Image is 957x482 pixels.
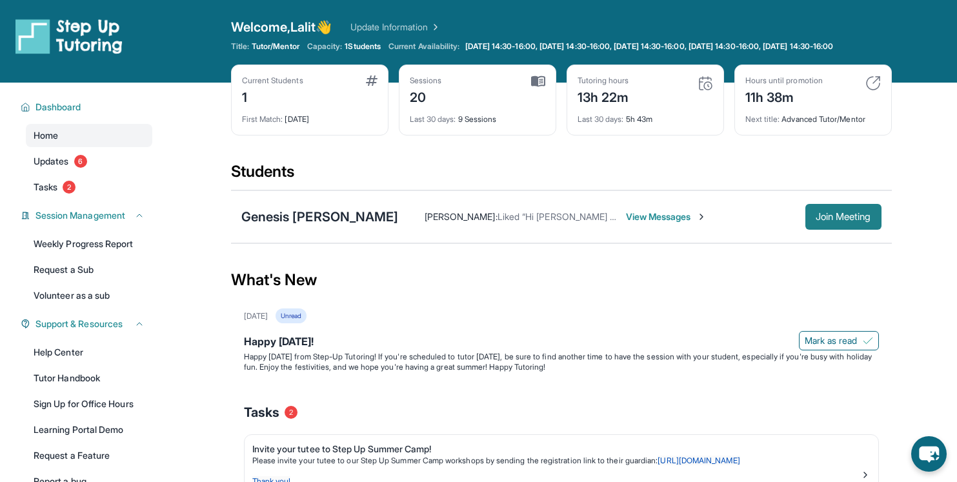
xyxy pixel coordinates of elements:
[231,252,892,308] div: What's New
[244,352,879,372] p: Happy [DATE] from Step-Up Tutoring! If you're scheduled to tutor [DATE], be sure to find another ...
[252,456,860,466] p: Please invite your tutee to our Step Up Summer Camp workshops by sending the registration link to...
[242,114,283,124] span: First Match :
[626,210,707,223] span: View Messages
[463,41,836,52] a: [DATE] 14:30-16:00, [DATE] 14:30-16:00, [DATE] 14:30-16:00, [DATE] 14:30-16:00, [DATE] 14:30-16:00
[388,41,459,52] span: Current Availability:
[34,129,58,142] span: Home
[26,284,152,307] a: Volunteer as a sub
[531,75,545,87] img: card
[366,75,378,86] img: card
[410,75,442,86] div: Sessions
[26,444,152,467] a: Request a Feature
[63,181,76,194] span: 2
[15,18,123,54] img: logo
[34,181,57,194] span: Tasks
[578,114,624,124] span: Last 30 days :
[345,41,381,52] span: 1 Students
[350,21,441,34] a: Update Information
[465,41,834,52] span: [DATE] 14:30-16:00, [DATE] 14:30-16:00, [DATE] 14:30-16:00, [DATE] 14:30-16:00, [DATE] 14:30-16:00
[696,212,707,222] img: Chevron-Right
[410,114,456,124] span: Last 30 days :
[425,211,498,222] span: [PERSON_NAME] :
[74,155,87,168] span: 6
[30,209,145,222] button: Session Management
[276,308,307,323] div: Unread
[863,336,873,346] img: Mark as read
[244,403,279,421] span: Tasks
[865,75,881,91] img: card
[911,436,947,472] button: chat-button
[26,367,152,390] a: Tutor Handbook
[30,101,145,114] button: Dashboard
[578,75,629,86] div: Tutoring hours
[231,41,249,52] span: Title:
[26,150,152,173] a: Updates6
[244,311,268,321] div: [DATE]
[805,334,858,347] span: Mark as read
[745,75,823,86] div: Hours until promotion
[578,86,629,106] div: 13h 22m
[242,75,303,86] div: Current Students
[285,406,297,419] span: 2
[35,209,125,222] span: Session Management
[231,18,332,36] span: Welcome, Lalit 👋
[26,341,152,364] a: Help Center
[410,86,442,106] div: 20
[241,208,399,226] div: Genesis [PERSON_NAME]
[242,106,378,125] div: [DATE]
[428,21,441,34] img: Chevron Right
[26,232,152,256] a: Weekly Progress Report
[745,106,881,125] div: Advanced Tutor/Mentor
[34,155,69,168] span: Updates
[745,86,823,106] div: 11h 38m
[30,317,145,330] button: Support & Resources
[26,392,152,416] a: Sign Up for Office Hours
[26,258,152,281] a: Request a Sub
[26,124,152,147] a: Home
[26,418,152,441] a: Learning Portal Demo
[410,106,545,125] div: 9 Sessions
[26,176,152,199] a: Tasks2
[35,101,81,114] span: Dashboard
[658,456,740,465] a: [URL][DOMAIN_NAME]
[307,41,343,52] span: Capacity:
[799,331,879,350] button: Mark as read
[231,161,892,190] div: Students
[816,213,871,221] span: Join Meeting
[252,41,299,52] span: Tutor/Mentor
[805,204,881,230] button: Join Meeting
[35,317,123,330] span: Support & Resources
[698,75,713,91] img: card
[745,114,780,124] span: Next title :
[578,106,713,125] div: 5h 43m
[242,86,303,106] div: 1
[252,443,860,456] div: Invite your tutee to Step Up Summer Camp!
[244,334,879,352] div: Happy [DATE]!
